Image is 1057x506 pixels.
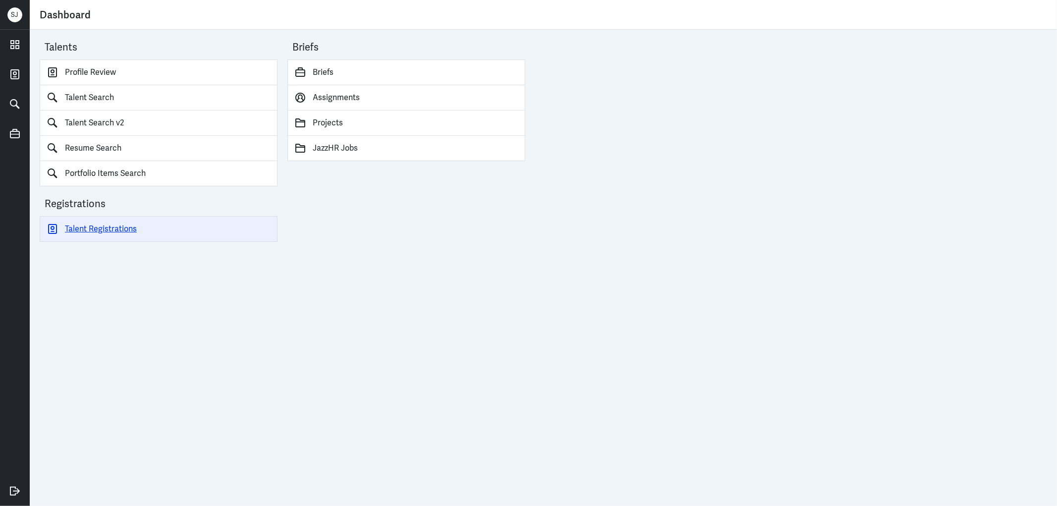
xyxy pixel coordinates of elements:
div: S J [7,7,22,22]
a: Assignments [287,85,525,111]
a: Portfolio Items Search [40,161,278,186]
a: Talent Search [40,85,278,111]
div: Briefs [292,40,525,59]
a: JazzHR Jobs [287,136,525,161]
a: Resume Search [40,136,278,161]
div: Registrations [45,196,278,216]
a: Profile Review [40,59,278,85]
a: Talent Search v2 [40,111,278,136]
div: Dashboard [40,5,1047,24]
a: Projects [287,111,525,136]
a: Talent Registrations [40,216,278,242]
a: Briefs [287,59,525,85]
div: Talents [45,40,278,59]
